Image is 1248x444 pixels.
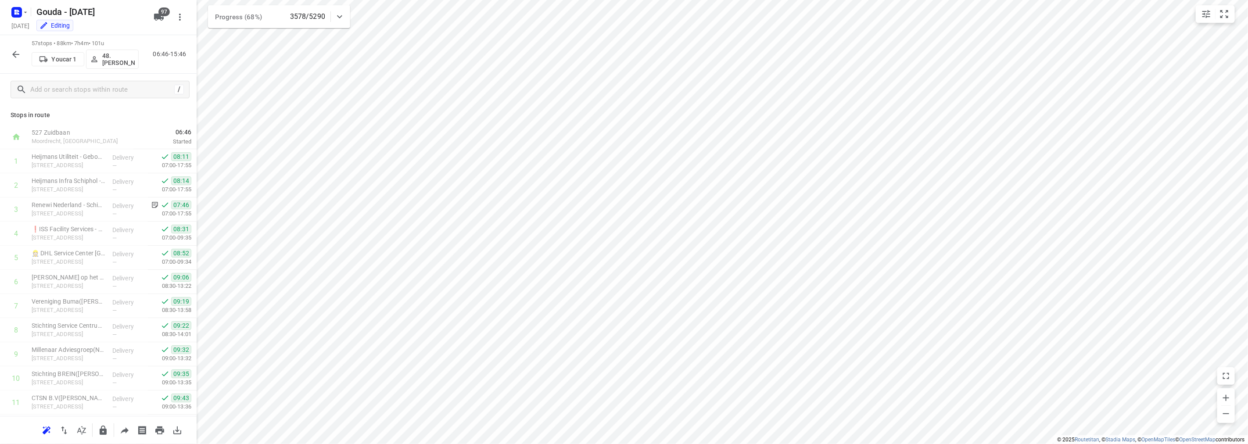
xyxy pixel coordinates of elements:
[112,355,117,362] span: —
[112,307,117,314] span: —
[1198,5,1215,23] button: Map settings
[8,21,33,31] h5: [DATE]
[32,128,123,137] p: 527 Zuidbaan
[112,177,145,186] p: Delivery
[94,422,112,439] button: Lock route
[290,11,325,22] p: 3578/5290
[161,394,169,402] svg: Done
[171,297,191,306] span: 09:19
[14,302,18,310] div: 7
[32,161,105,170] p: [STREET_ADDRESS]
[1075,437,1099,443] a: Routetitan
[148,233,191,242] p: 07:00-09:35
[55,426,73,434] span: Reverse route
[112,380,117,386] span: —
[112,298,145,307] p: Delivery
[161,201,169,209] svg: Done
[161,297,169,306] svg: Done
[14,205,18,214] div: 3
[161,273,169,282] svg: Done
[148,282,191,290] p: 08:30-13:22
[32,137,123,146] p: Moordrecht, [GEOGRAPHIC_DATA]
[148,402,191,411] p: 09:00-13:36
[14,229,18,238] div: 4
[32,209,105,218] p: [STREET_ADDRESS]
[11,111,186,120] p: Stops in route
[133,137,191,146] p: Started
[171,201,191,209] span: 07:46
[1141,437,1175,443] a: OpenMapTiles
[1216,5,1233,23] button: Fit zoom
[32,201,105,209] p: Renewi Nederland - Schiphol(Cindy Mulder)
[148,306,191,315] p: 08:30-13:58
[148,185,191,194] p: 07:00-17:55
[32,394,105,402] p: CTSN B.V([PERSON_NAME])
[14,278,18,286] div: 6
[161,369,169,378] svg: Done
[116,426,133,434] span: Share route
[112,394,145,403] p: Delivery
[171,152,191,161] span: 08:11
[148,354,191,363] p: 09:00-13:32
[112,226,145,234] p: Delivery
[112,259,117,265] span: —
[215,13,262,21] span: Progress (68%)
[112,162,117,169] span: —
[161,321,169,330] svg: Done
[133,426,151,434] span: Print shipping labels
[148,161,191,170] p: 07:00-17:55
[112,322,145,331] p: Delivery
[32,273,105,282] p: Leo op het werk – Crocs Hoofddorp(Martijn Duijnker)
[32,297,105,306] p: Vereniging Buma(Jolanda van der Wal-Polman)
[161,225,169,233] svg: Done
[14,326,18,334] div: 8
[171,345,191,354] span: 09:32
[208,5,350,28] div: Progress (68%)3578/5290
[161,249,169,258] svg: Done
[1057,437,1244,443] li: © 2025 , © , © © contributors
[32,225,105,233] p: ❗ISS Facility Services - Kite Pharma EU B.V.(Ahmed Emam)
[32,378,105,387] p: Kruisweg 813 A, Hoofddorp
[32,306,105,315] p: Saturnusstraat 4662, Hoofddorp
[171,8,189,26] button: More
[133,128,191,136] span: 06:46
[32,52,84,66] button: Youcar 1
[32,249,105,258] p: 👷🏻 DHL Service Center Hoofddorp(Herman Koomen)
[112,404,117,410] span: —
[151,426,169,434] span: Print route
[169,426,186,434] span: Download route
[171,249,191,258] span: 08:52
[158,7,170,16] span: 97
[32,233,105,242] p: [STREET_ADDRESS]
[171,321,191,330] span: 09:22
[39,21,70,30] div: You are currently in edit mode.
[12,398,20,407] div: 11
[30,83,174,97] input: Add or search stops within route
[171,225,191,233] span: 08:31
[171,394,191,402] span: 09:43
[112,201,145,210] p: Delivery
[51,56,76,63] p: Youcar 1
[86,50,139,69] button: 48.[PERSON_NAME]
[112,235,117,241] span: —
[112,250,145,258] p: Delivery
[112,370,145,379] p: Delivery
[32,152,105,161] p: Heijmans Utiliteit - Gebouw Freightway(Mirjam Horlings-Snellen / Evelien Philipsen)
[14,350,18,358] div: 9
[33,5,147,19] h5: Gouda - [DATE]
[32,345,105,354] p: Millenaar Adviesgroep(Naftascha Burger)
[112,274,145,283] p: Delivery
[32,185,105,194] p: [STREET_ADDRESS]
[14,254,18,262] div: 5
[148,209,191,218] p: 07:00-17:55
[174,85,184,94] div: /
[153,50,190,59] p: 06:46-15:46
[14,157,18,165] div: 1
[38,426,55,434] span: Reoptimize route
[32,39,139,48] p: 57 stops • 88km • 7h4m • 101u
[73,426,90,434] span: Sort by time window
[148,330,191,339] p: 08:30-14:01
[171,176,191,185] span: 08:14
[1105,437,1135,443] a: Stadia Maps
[112,211,117,217] span: —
